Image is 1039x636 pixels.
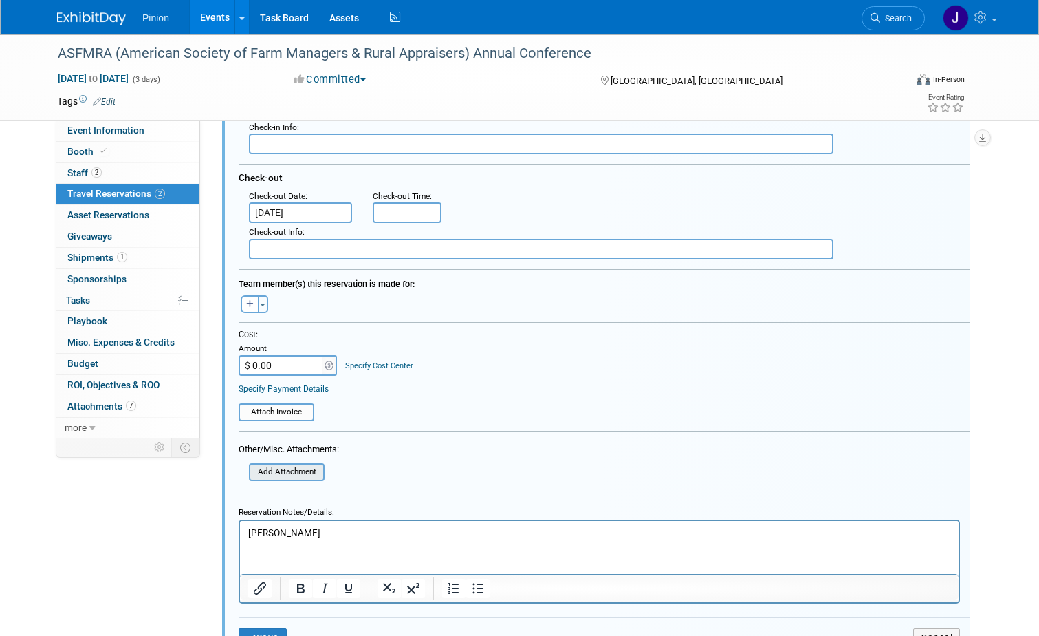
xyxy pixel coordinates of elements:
div: Cost: [239,329,970,341]
span: more [65,422,87,433]
span: 7 [126,401,136,411]
span: Check-out Time [373,191,430,201]
small: : [249,191,307,201]
div: ASFMRA (American Society of Farm Managers & Rural Appraisers) Annual Conference [53,41,888,66]
button: Committed [289,72,371,87]
img: Jennifer Plumisto [943,5,969,31]
iframe: Rich Text Area [240,521,959,574]
a: Budget [56,354,199,374]
a: Misc. Expenses & Credits [56,332,199,353]
i: Booth reservation complete [100,147,107,155]
span: Giveaways [67,231,112,242]
span: 1 [117,252,127,262]
a: Event Information [56,120,199,141]
a: ROI, Objectives & ROO [56,375,199,396]
a: Attachments7 [56,396,199,417]
a: Edit [93,97,116,107]
span: Tasks [66,295,90,306]
div: Reservation Notes/Details: [239,501,960,520]
a: Specify Payment Details [239,384,329,394]
button: Bullet list [466,579,490,598]
button: Superscript [402,579,425,598]
img: Format-Inperson.png [917,74,930,85]
span: Check-out Info [249,227,303,237]
button: Underline [337,579,360,598]
span: Check-out Date [249,191,305,201]
div: Other/Misc. Attachments: [239,443,339,459]
a: Travel Reservations2 [56,184,199,204]
button: Italic [313,579,336,598]
a: Asset Reservations [56,205,199,226]
td: Personalize Event Tab Strip [148,438,172,456]
a: Playbook [56,311,199,332]
span: to [87,73,100,84]
td: Toggle Event Tabs [172,438,200,456]
span: Asset Reservations [67,209,149,220]
span: Budget [67,358,98,369]
span: Check-out [239,172,283,183]
div: In-Person [932,74,965,85]
img: ExhibitDay [57,12,126,25]
span: Check-in Info [249,123,297,132]
span: (3 days) [131,75,160,84]
button: Bold [289,579,312,598]
a: Search [862,6,925,30]
span: Search [880,13,912,23]
span: Playbook [67,315,107,326]
a: Specify Cost Center [345,361,413,370]
button: Numbered list [442,579,466,598]
span: Misc. Expenses & Credits [67,337,175,348]
button: Subscript [378,579,401,598]
span: Travel Reservations [67,188,165,199]
a: Shipments1 [56,248,199,268]
div: Amount [239,343,338,356]
div: Event Rating [927,94,964,101]
a: Sponsorships [56,269,199,290]
a: Staff2 [56,163,199,184]
div: Event Format [831,72,965,92]
a: more [56,418,199,438]
button: Insert/edit link [248,579,272,598]
span: [GEOGRAPHIC_DATA], [GEOGRAPHIC_DATA] [611,76,783,86]
span: Booth [67,146,109,157]
small: : [373,191,432,201]
span: Attachments [67,401,136,412]
span: 2 [91,167,102,178]
span: [DATE] [DATE] [57,72,129,85]
span: Pinion [142,12,169,23]
small: : [249,227,305,237]
small: : [249,123,299,132]
span: Event Information [67,125,144,136]
div: Team member(s) this reservation is made for: [239,272,970,292]
span: Sponsorships [67,273,127,284]
a: Booth [56,142,199,162]
a: Giveaways [56,226,199,247]
td: Tags [57,94,116,108]
span: 2 [155,189,165,199]
span: Staff [67,167,102,178]
span: ROI, Objectives & ROO [67,379,160,390]
span: Shipments [67,252,127,263]
a: Tasks [56,290,199,311]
